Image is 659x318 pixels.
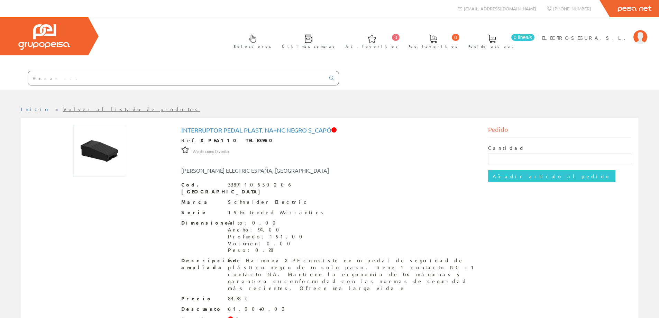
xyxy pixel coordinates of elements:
[228,257,478,292] div: Este Harmony XPE consiste en un pedal de seguridad de plástico negro de un solo paso. Tiene 1 con...
[228,209,326,216] div: 19 Extended Warranties
[511,34,534,41] span: 0 línea/s
[228,240,306,247] div: Volumen: 0.00
[409,43,458,50] span: Ped. favoritos
[228,199,309,206] div: Schneider Electric
[464,6,536,11] span: [EMAIL_ADDRESS][DOMAIN_NAME]
[228,219,306,226] div: Alto: 0.00
[392,34,400,41] span: 0
[228,226,306,233] div: Ancho: 94.00
[181,127,478,134] h1: Interruptor Pedal Plast. Na+nc Negro S_capó
[176,166,355,174] div: [PERSON_NAME] ELECTRIC ESPAÑA, [GEOGRAPHIC_DATA]
[181,306,223,312] span: Descuento
[468,43,515,50] span: Pedido actual
[181,219,223,226] span: Dimensiones
[228,295,248,302] div: 84,78 €
[488,125,631,138] div: Pedido
[488,170,615,182] input: Añadir artículo al pedido
[181,137,478,144] div: Ref.
[553,6,591,11] span: [PHONE_NUMBER]
[63,106,200,112] a: Volver al listado de productos
[181,181,223,195] span: Cod. [GEOGRAPHIC_DATA]
[181,295,223,302] span: Precio
[228,306,289,312] div: 61.00+0.00
[181,199,223,206] span: Marca
[228,181,293,188] div: 3389110650006
[28,71,325,85] input: Buscar ...
[346,43,398,50] span: Art. favoritos
[227,29,275,53] a: Selectores
[275,29,338,53] a: Últimas compras
[452,34,459,41] span: 0
[181,209,223,216] span: Serie
[193,149,229,154] span: Añadir como favorito
[234,43,271,50] span: Selectores
[18,24,70,50] img: Grupo Peisa
[228,233,306,240] div: Profundo: 161.00
[193,148,229,154] a: Añadir como favorito
[282,43,335,50] span: Últimas compras
[461,29,536,53] a: 0 línea/s Pedido actual
[73,125,125,177] img: Foto artículo Interruptor Pedal Plast. Na+nc Negro S_capó (150x150)
[488,145,525,152] label: Cantidad
[181,257,223,271] span: Descripción ampliada
[21,106,50,112] a: Inicio
[228,247,306,254] div: Peso: 0.28
[542,29,647,35] a: ELECTROSEGURA, S.L.
[200,137,277,143] strong: XPEA110 TELE3960
[542,34,630,41] span: ELECTROSEGURA, S.L.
